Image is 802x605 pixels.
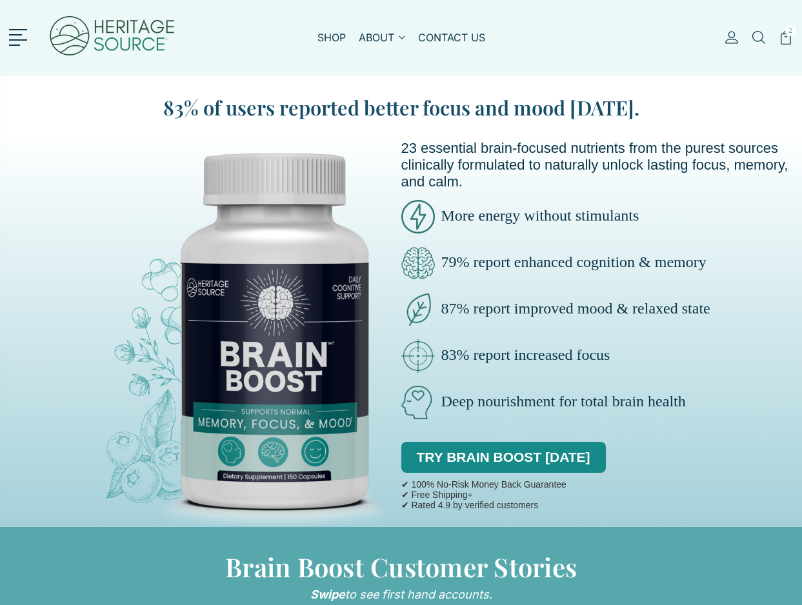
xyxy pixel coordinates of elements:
[418,30,485,60] a: CONTACT US
[401,293,435,326] img: brain-boost-natural-pure.png
[317,30,346,60] a: SHOP
[401,432,606,476] div: TRY BRAIN BOOST [DATE]
[401,339,435,373] img: brain-boost-clinically-focus.png
[310,588,345,601] strong: Swipe
[401,200,435,233] img: brain-boost-energy.png
[401,500,566,510] p: ✔ Rated 4.9 by verified customers
[401,386,435,419] img: brain-boost-natural.png
[401,246,435,280] img: brain-boost-clarity.png
[401,479,566,490] p: ✔ 100% No-Risk Money Back Guarantee
[359,30,405,60] a: ABOUT
[785,25,796,36] span: 2
[779,30,793,60] a: 2
[111,94,692,121] blockquote: 83% of users reported better focus and mood [DATE].
[20,553,783,581] h1: Brain Boost Customer Stories
[401,490,566,500] p: ✔ Free Shipping+
[401,442,606,473] a: TRY BRAIN BOOST [DATE]
[48,6,177,69] img: Heritage Source
[20,588,783,601] p: to see first hand accounts.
